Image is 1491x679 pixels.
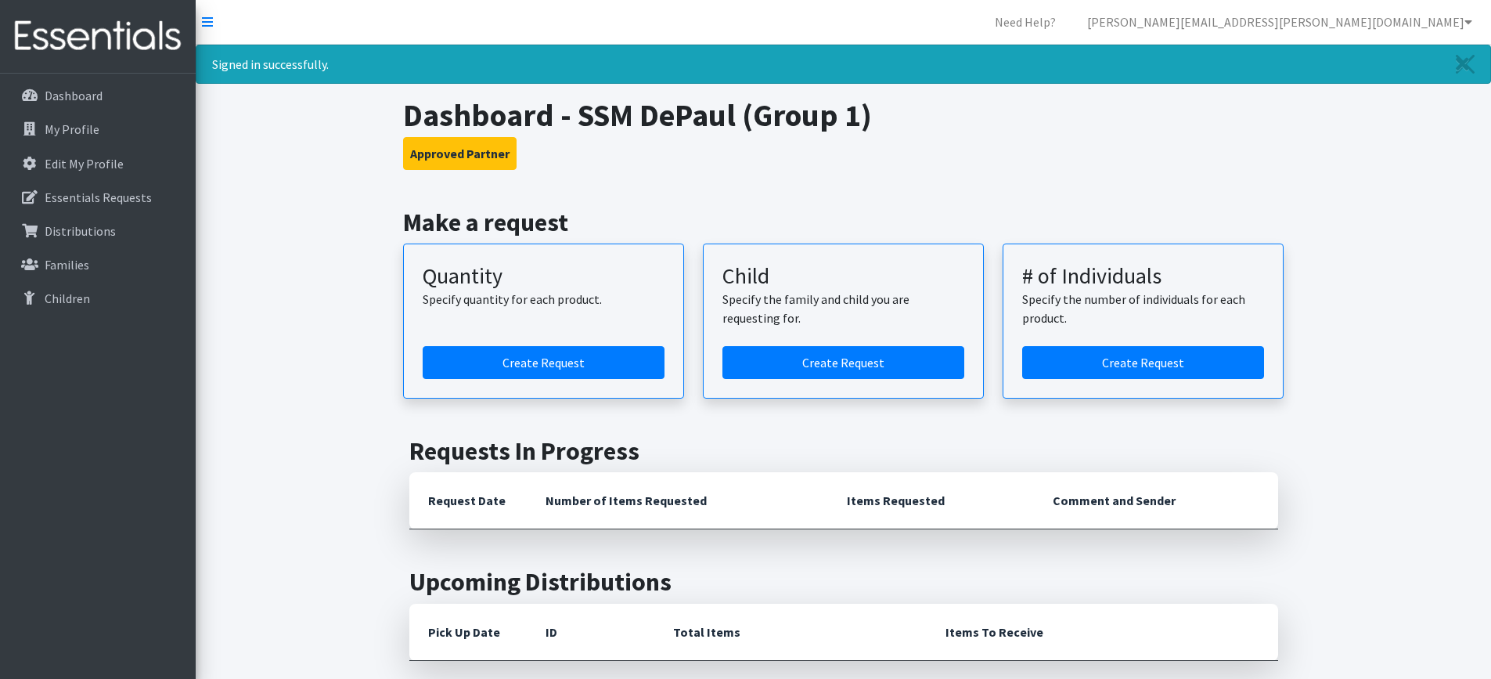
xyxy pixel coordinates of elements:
a: Children [6,283,189,314]
th: Items To Receive [927,604,1278,661]
p: Specify quantity for each product. [423,290,664,309]
button: Approved Partner [403,137,517,170]
th: Comment and Sender [1034,472,1277,529]
h1: Dashboard - SSM DePaul (Group 1) [403,96,1284,134]
a: Create a request for a child or family [722,346,964,379]
h3: # of Individuals [1022,263,1264,290]
th: Items Requested [828,472,1034,529]
p: Dashboard [45,88,103,103]
a: Create a request by quantity [423,346,664,379]
p: My Profile [45,121,99,137]
th: Number of Items Requested [527,472,829,529]
h3: Quantity [423,263,664,290]
p: Edit My Profile [45,156,124,172]
p: Specify the family and child you are requesting for. [722,290,964,327]
th: Pick Up Date [409,604,527,661]
a: Essentials Requests [6,182,189,213]
a: Families [6,249,189,280]
a: Dashboard [6,80,189,111]
a: Need Help? [982,6,1068,38]
h2: Requests In Progress [409,436,1278,466]
th: Request Date [409,472,527,529]
img: HumanEssentials [6,10,189,63]
h2: Upcoming Distributions [409,567,1278,597]
th: Total Items [654,604,927,661]
th: ID [527,604,654,661]
p: Distributions [45,223,116,239]
a: Close [1440,45,1490,83]
div: Signed in successfully. [196,45,1491,84]
p: Essentials Requests [45,190,152,205]
h3: Child [722,263,964,290]
p: Specify the number of individuals for each product. [1022,290,1264,327]
a: Edit My Profile [6,148,189,179]
a: My Profile [6,114,189,145]
h2: Make a request [403,208,1284,237]
a: Create a request by number of individuals [1022,346,1264,379]
a: [PERSON_NAME][EMAIL_ADDRESS][PERSON_NAME][DOMAIN_NAME] [1075,6,1485,38]
p: Families [45,257,89,273]
a: Distributions [6,215,189,247]
p: Children [45,291,90,306]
